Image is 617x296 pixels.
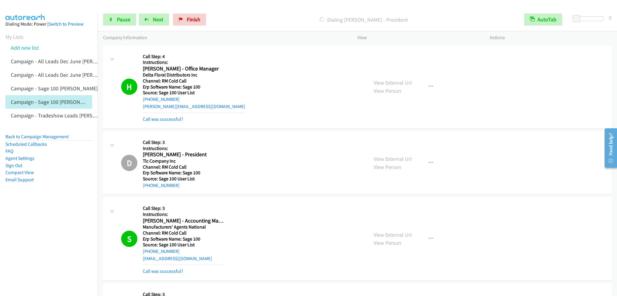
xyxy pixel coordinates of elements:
[374,155,412,162] a: View External Url
[374,79,412,86] a: View External Url
[374,164,401,170] a: View Person
[143,170,225,176] h5: Erp Software Name: Sage 100
[143,116,183,122] a: Call was successful?
[143,104,245,109] a: [PERSON_NAME][EMAIL_ADDRESS][DOMAIN_NAME]
[11,44,39,51] a: Add new list
[524,14,562,26] button: AutoTab
[103,14,136,26] a: Pause
[5,170,34,175] a: Compact View
[143,217,225,224] h2: [PERSON_NAME] - Accounting Manager
[11,58,120,65] a: Campaign - All Leads Dec June [PERSON_NAME]
[143,78,245,84] h5: Channel: RM Cold Call
[143,54,245,60] h5: Call Step: 4
[143,164,225,170] h5: Channel: RM Cold Call
[374,239,401,246] a: View Person
[576,16,603,21] div: Delay between calls (in seconds)
[143,236,225,242] h5: Erp Software Name: Sage 100
[139,14,169,26] button: Next
[11,71,138,78] a: Campaign - All Leads Dec June [PERSON_NAME] Cloned
[5,163,22,168] a: Sign Out
[143,90,245,96] h5: Source: Sage 100 User List
[121,79,137,95] h1: H
[143,59,245,65] h5: Instructions:
[11,85,98,92] a: Campaign - Sage 100 [PERSON_NAME]
[143,176,225,182] h5: Source: Sage 100 User List
[600,124,617,172] iframe: Resource Center
[5,155,34,161] a: Agent Settings
[143,65,225,72] h2: [PERSON_NAME] - Office Manager
[374,231,412,238] a: View External Url
[143,211,225,217] h5: Instructions:
[5,177,34,182] a: Email Support
[143,242,225,248] h5: Source: Sage 100 User List
[5,134,69,139] a: Back to Campaign Management
[121,231,137,247] h1: S
[143,230,225,236] h5: Channel: RM Cold Call
[374,87,401,94] a: View Person
[143,72,245,78] h5: Delta Floral Distributors Inc
[103,34,346,41] p: Company Information
[5,148,13,154] a: FAQ
[173,14,206,26] a: Finish
[5,141,47,147] a: Scheduled Callbacks
[143,205,225,211] h5: Call Step: 3
[143,84,245,90] h5: Erp Software Name: Sage 100
[49,21,83,27] a: Switch to Preview
[11,98,115,105] a: Campaign - Sage 100 [PERSON_NAME] Cloned
[143,256,212,261] a: [EMAIL_ADDRESS][DOMAIN_NAME]
[143,182,180,188] a: [PHONE_NUMBER]
[143,224,225,230] h5: Manufacturers' Agents National
[143,268,183,274] a: Call was successful?
[11,112,135,119] a: Campaign - Tradeshow Leads [PERSON_NAME] Cloned
[117,16,130,23] span: Pause
[143,158,225,164] h5: Tlc Company Inc
[5,20,92,28] div: Dialing Mode: Power |
[609,14,612,22] div: 0
[357,34,479,41] p: View
[143,96,180,102] a: [PHONE_NUMBER]
[121,155,137,171] h1: D
[5,33,23,40] a: My Lists
[187,16,200,23] span: Finish
[143,248,180,254] a: [PHONE_NUMBER]
[143,139,225,145] h5: Call Step: 3
[143,145,225,151] h5: Instructions:
[490,34,612,41] p: Actions
[153,16,163,23] span: Next
[143,151,225,158] h2: [PERSON_NAME] - President
[214,16,513,24] p: Dialing [PERSON_NAME] - President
